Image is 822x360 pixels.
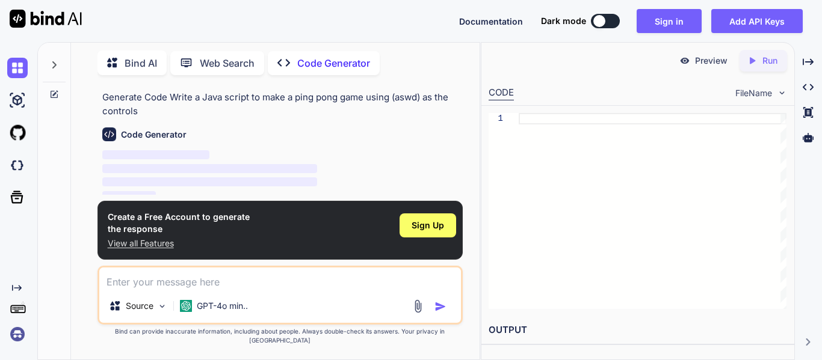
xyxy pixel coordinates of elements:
[180,300,192,312] img: GPT-4o mini
[637,9,702,33] button: Sign in
[459,15,523,28] button: Documentation
[7,58,28,78] img: chat
[489,86,514,100] div: CODE
[102,164,317,173] span: ‌
[102,177,317,186] span: ‌
[200,56,255,70] p: Web Search
[459,16,523,26] span: Documentation
[102,91,460,118] p: Generate Code Write a Java script to make a ping pong game using (aswd) as the controls
[7,90,28,111] img: ai-studio
[197,300,248,312] p: GPT-4o min..
[121,129,187,141] h6: Code Generator
[711,9,803,33] button: Add API Keys
[102,150,210,159] span: ‌
[411,299,425,313] img: attachment
[541,15,586,27] span: Dark mode
[7,155,28,175] img: darkCloudIdeIcon
[489,113,503,124] div: 1
[481,316,794,344] h2: OUTPUT
[125,56,157,70] p: Bind AI
[102,191,156,200] span: ‌
[108,237,250,249] p: View all Features
[7,324,28,344] img: signin
[157,301,167,311] img: Pick Models
[695,55,728,67] p: Preview
[297,56,370,70] p: Code Generator
[7,123,28,143] img: githubLight
[97,327,463,345] p: Bind can provide inaccurate information, including about people. Always double-check its answers....
[777,88,787,98] img: chevron down
[108,211,250,235] h1: Create a Free Account to generate the response
[412,219,444,231] span: Sign Up
[762,55,777,67] p: Run
[735,87,772,99] span: FileName
[10,10,82,28] img: Bind AI
[126,300,153,312] p: Source
[434,301,447,313] img: icon
[679,55,690,66] img: preview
